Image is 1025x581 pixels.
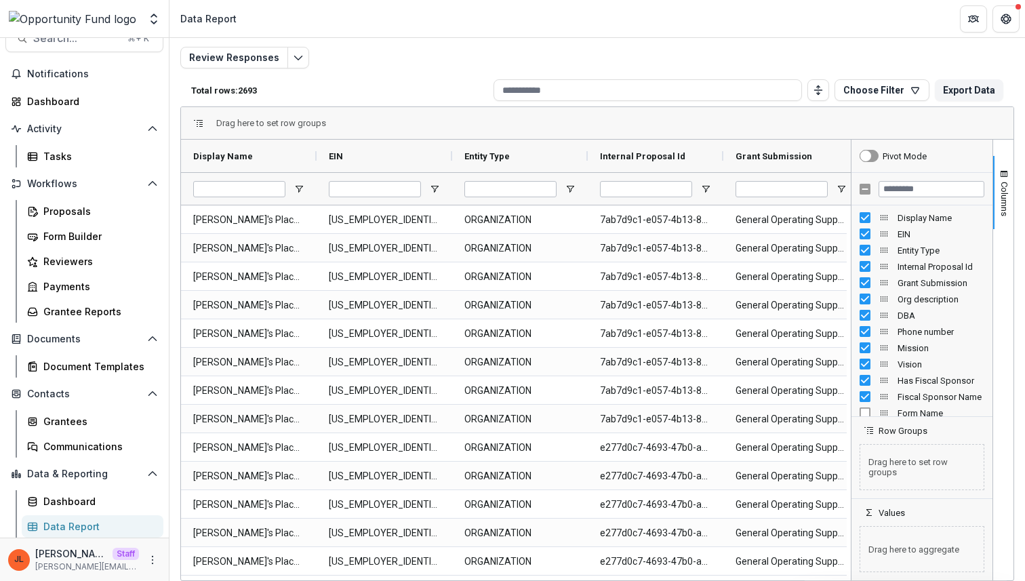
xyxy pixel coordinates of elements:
[851,242,992,258] div: Entity Type Column
[851,275,992,291] div: Grant Submission Column
[879,508,905,518] span: Values
[736,519,847,547] span: General Operating Support
[600,263,711,291] span: 7ab7d9c1-e057-4b13-8ff8-d7ee16aeb831
[992,5,1020,33] button: Get Help
[464,181,557,197] input: Entity Type Filter Input
[898,310,984,321] span: DBA
[898,245,984,256] span: Entity Type
[464,292,576,319] span: ORGANIZATION
[27,388,142,400] span: Contacts
[180,47,288,68] button: Review Responses
[193,519,304,547] span: [PERSON_NAME]'s Place - [GEOGRAPHIC_DATA] Relief Nursery
[5,173,163,195] button: Open Workflows
[329,405,440,433] span: [US_EMPLOYER_IDENTIFICATION_NUMBER]
[216,118,326,128] div: Row Groups
[898,376,984,386] span: Has Fiscal Sponsor
[879,426,927,436] span: Row Groups
[43,204,153,218] div: Proposals
[851,291,992,307] div: Org description Column
[999,182,1009,216] span: Columns
[9,11,136,27] img: Opportunity Fund logo
[125,31,152,46] div: ⌘ + K
[193,263,304,291] span: [PERSON_NAME]'s Place - [GEOGRAPHIC_DATA] Relief Nursery
[22,355,163,378] a: Document Templates
[27,178,142,190] span: Workflows
[600,519,711,547] span: e277d0c7-4693-47b0-aa13-45c23c3f5690
[193,151,253,161] span: Display Name
[851,388,992,405] div: Fiscal Sponsor Name Column
[851,436,992,498] div: Row Groups
[736,235,847,262] span: General Operating Support
[22,410,163,433] a: Grantees
[898,294,984,304] span: Org description
[43,359,153,374] div: Document Templates
[35,546,107,561] p: [PERSON_NAME]
[216,118,326,128] span: Drag here to set row groups
[22,490,163,513] a: Dashboard
[35,561,139,573] p: [PERSON_NAME][EMAIL_ADDRESS][DOMAIN_NAME]
[193,348,304,376] span: [PERSON_NAME]'s Place - [GEOGRAPHIC_DATA] Relief Nursery
[329,462,440,490] span: [US_EMPLOYER_IDENTIFICATION_NUMBER]
[193,235,304,262] span: [PERSON_NAME]'s Place - [GEOGRAPHIC_DATA] Relief Nursery
[294,184,304,195] button: Open Filter Menu
[464,320,576,348] span: ORGANIZATION
[464,151,510,161] span: Entity Type
[329,292,440,319] span: [US_EMPLOYER_IDENTIFICATION_NUMBER]
[851,323,992,340] div: Phone number Column
[43,279,153,294] div: Payments
[851,307,992,323] div: DBA Column
[736,181,828,197] input: Grant Submission Filter Input
[860,444,984,490] span: Drag here to set row groups
[851,226,992,242] div: EIN Column
[464,235,576,262] span: ORGANIZATION
[600,320,711,348] span: 7ab7d9c1-e057-4b13-8ff8-d7ee16aeb831
[851,340,992,356] div: Mission Column
[736,462,847,490] span: General Operating Support
[22,225,163,247] a: Form Builder
[329,434,440,462] span: [US_EMPLOYER_IDENTIFICATION_NUMBER]
[600,491,711,519] span: e277d0c7-4693-47b0-aa13-45c23c3f5690
[898,213,984,223] span: Display Name
[851,405,992,421] div: Form Name Column
[883,151,927,161] div: Pivot Mode
[5,463,163,485] button: Open Data & Reporting
[935,79,1003,101] button: Export Data
[144,5,163,33] button: Open entity switcher
[329,348,440,376] span: [US_EMPLOYER_IDENTIFICATION_NUMBER]
[5,25,163,52] button: Search...
[898,262,984,272] span: Internal Proposal Id
[22,250,163,273] a: Reviewers
[736,263,847,291] span: General Operating Support
[851,356,992,372] div: Vision Column
[851,209,992,226] div: Display Name Column
[700,184,711,195] button: Open Filter Menu
[14,555,24,564] div: Jeanne Locker
[43,494,153,508] div: Dashboard
[736,206,847,234] span: General Operating Support
[329,519,440,547] span: [US_EMPLOYER_IDENTIFICATION_NUMBER]
[43,304,153,319] div: Grantee Reports
[836,184,847,195] button: Open Filter Menu
[22,435,163,458] a: Communications
[736,320,847,348] span: General Operating Support
[329,548,440,576] span: [US_EMPLOYER_IDENTIFICATION_NUMBER]
[851,518,992,580] div: Values
[464,377,576,405] span: ORGANIZATION
[600,548,711,576] span: e277d0c7-4693-47b0-aa13-45c23c3f5690
[898,359,984,369] span: Vision
[807,79,829,101] button: Toggle auto height
[43,149,153,163] div: Tasks
[898,229,984,239] span: EIN
[736,491,847,519] span: General Operating Support
[464,519,576,547] span: ORGANIZATION
[600,462,711,490] span: e277d0c7-4693-47b0-aa13-45c23c3f5690
[600,151,685,161] span: Internal Proposal Id
[329,491,440,519] span: [US_EMPLOYER_IDENTIFICATION_NUMBER]
[600,235,711,262] span: 7ab7d9c1-e057-4b13-8ff8-d7ee16aeb831
[193,405,304,433] span: [PERSON_NAME]'s Place - [GEOGRAPHIC_DATA] Relief Nursery
[835,79,929,101] button: Choose Filter
[27,94,153,108] div: Dashboard
[43,414,153,428] div: Grantees
[193,491,304,519] span: [PERSON_NAME]'s Place - [GEOGRAPHIC_DATA] Relief Nursery
[193,181,285,197] input: Display Name Filter Input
